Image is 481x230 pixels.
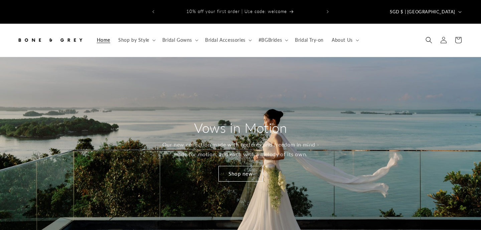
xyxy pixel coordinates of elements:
[259,37,282,43] span: #BGBrides
[194,119,287,137] h2: Vows in Motion
[422,33,436,47] summary: Search
[201,33,255,47] summary: Bridal Accessories
[114,33,158,47] summary: Shop by Style
[146,5,161,18] button: Previous announcement
[291,33,328,47] a: Bridal Try-on
[118,37,149,43] span: Shop by Style
[17,33,84,47] img: Bone and Grey Bridal
[205,37,246,43] span: Bridal Accessories
[328,33,362,47] summary: About Us
[14,30,86,50] a: Bone and Grey Bridal
[295,37,324,43] span: Bridal Try-on
[93,33,114,47] a: Home
[332,37,353,43] span: About Us
[97,37,110,43] span: Home
[255,33,291,47] summary: #BGBrides
[161,140,320,159] p: Our new collection made with textures and freedom in mind - made for motion, and each with a melo...
[386,5,464,18] button: SGD $ | [GEOGRAPHIC_DATA]
[162,37,192,43] span: Bridal Gowns
[186,9,287,14] span: 10% off your first order | Use code: welcome
[320,5,335,18] button: Next announcement
[218,166,263,182] a: Shop new
[390,9,455,15] span: SGD $ | [GEOGRAPHIC_DATA]
[158,33,201,47] summary: Bridal Gowns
